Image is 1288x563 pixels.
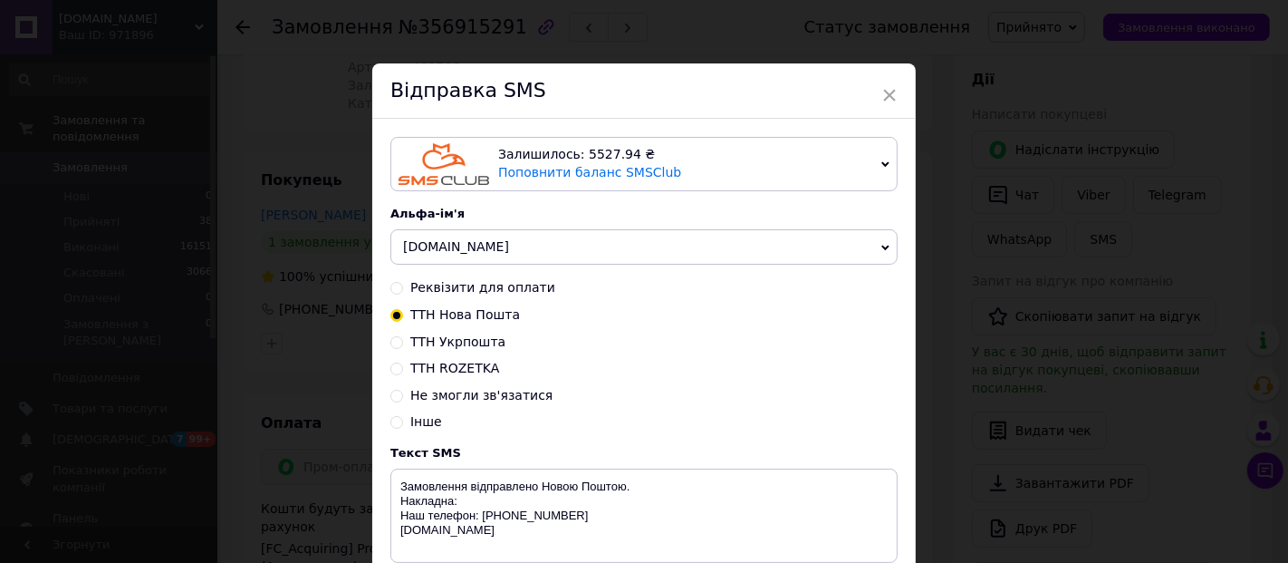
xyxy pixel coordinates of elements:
span: ТТН Укрпошта [410,335,505,349]
span: [DOMAIN_NAME] [403,239,509,254]
span: Реквізити для оплати [410,280,555,295]
span: Інше [410,414,442,429]
span: ТТН ROZETKA [410,361,499,375]
a: Поповнити баланс SMSClub [498,165,681,180]
textarea: Замовлення відправлено Новою Поштою. Накладна: Наш телефон: [PHONE_NUMBER] [DOMAIN_NAME] [390,469,898,563]
span: Альфа-ім'я [390,207,465,220]
span: × [881,80,898,111]
span: Не змогли зв'язатися [410,388,553,403]
div: Залишилось: 5527.94 ₴ [498,146,874,164]
div: Відправка SMS [372,63,916,119]
div: Текст SMS [390,446,898,460]
span: ТТН Нова Пошта [410,307,520,322]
